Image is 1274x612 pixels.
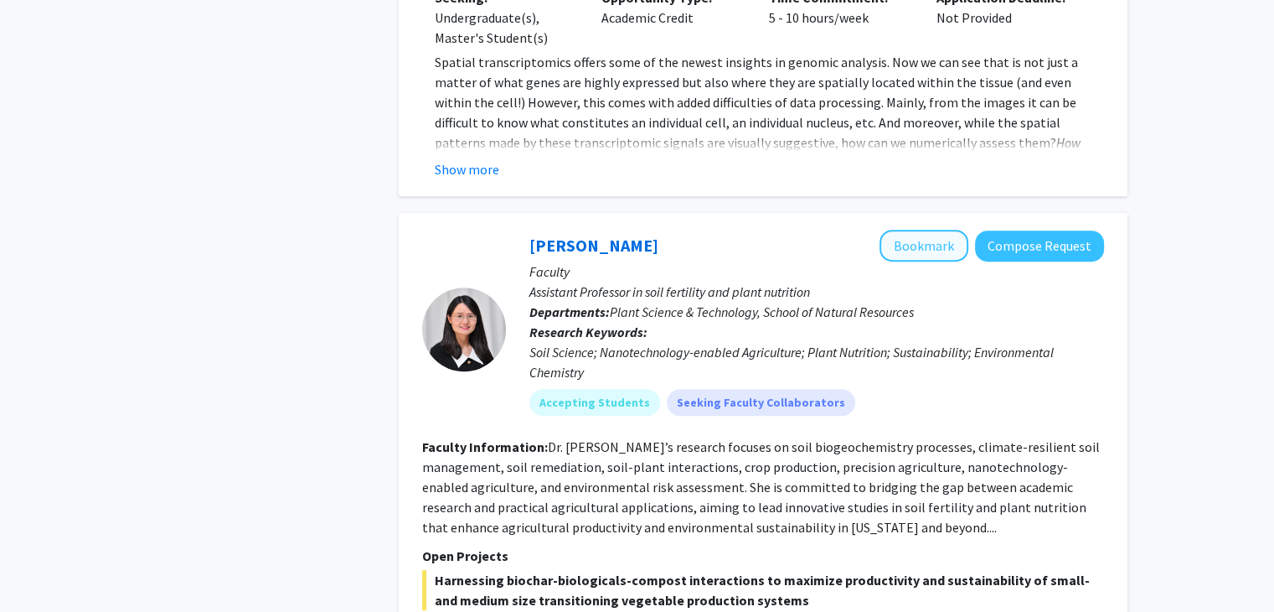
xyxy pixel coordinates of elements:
[529,389,660,416] mat-chip: Accepting Students
[435,134,1081,171] em: How patterny is a pattern?
[610,303,914,320] span: Plant Science & Technology, School of Natural Resources
[529,235,658,256] a: [PERSON_NAME]
[879,230,968,262] button: Add Xiaoping Xin to Bookmarks
[529,262,1104,282] p: Faculty
[529,303,610,320] b: Departments:
[435,8,577,48] div: Undergraduate(s), Master's Student(s)
[422,570,1104,610] span: Harnessing biochar-biologicals-compost interactions to maximize productivity and sustainability o...
[435,52,1104,173] p: Spatial transcriptomics offers some of the newest insights in genomic analysis. Now we can see th...
[667,389,855,416] mat-chip: Seeking Faculty Collaborators
[529,324,647,340] b: Research Keywords:
[13,537,71,599] iframe: Chat
[435,159,499,179] button: Show more
[529,282,1104,302] p: Assistant Professor in soil fertility and plant nutrition
[422,546,1104,566] p: Open Projects
[422,438,1100,536] fg-read-more: Dr. [PERSON_NAME]’s research focuses on soil biogeochemistry processes, climate-resilient soil ma...
[422,438,548,455] b: Faculty Information:
[975,231,1104,262] button: Compose Request to Xiaoping Xin
[529,342,1104,382] div: Soil Science; Nanotechnology-enabled Agriculture; Plant Nutrition; Sustainability; Environmental ...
